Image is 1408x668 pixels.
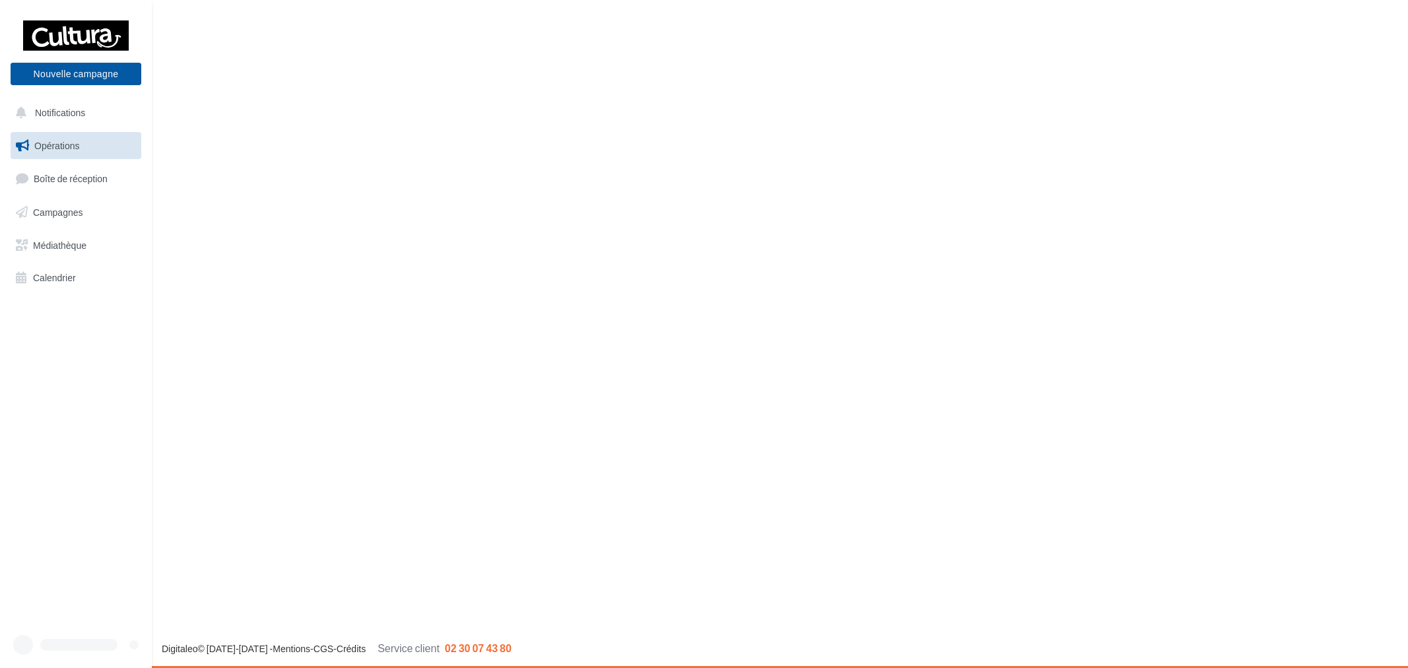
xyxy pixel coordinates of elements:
[162,643,512,654] span: © [DATE]-[DATE] - - -
[8,99,139,127] button: Notifications
[33,272,76,283] span: Calendrier
[314,643,333,654] a: CGS
[35,107,85,118] span: Notifications
[11,63,141,85] button: Nouvelle campagne
[445,642,512,654] span: 02 30 07 43 80
[34,140,79,151] span: Opérations
[273,643,310,654] a: Mentions
[8,232,144,259] a: Médiathèque
[8,199,144,226] a: Campagnes
[8,264,144,292] a: Calendrier
[378,642,440,654] span: Service client
[8,132,144,160] a: Opérations
[34,173,108,184] span: Boîte de réception
[33,239,86,250] span: Médiathèque
[8,164,144,193] a: Boîte de réception
[162,643,197,654] a: Digitaleo
[33,207,83,218] span: Campagnes
[337,643,366,654] a: Crédits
